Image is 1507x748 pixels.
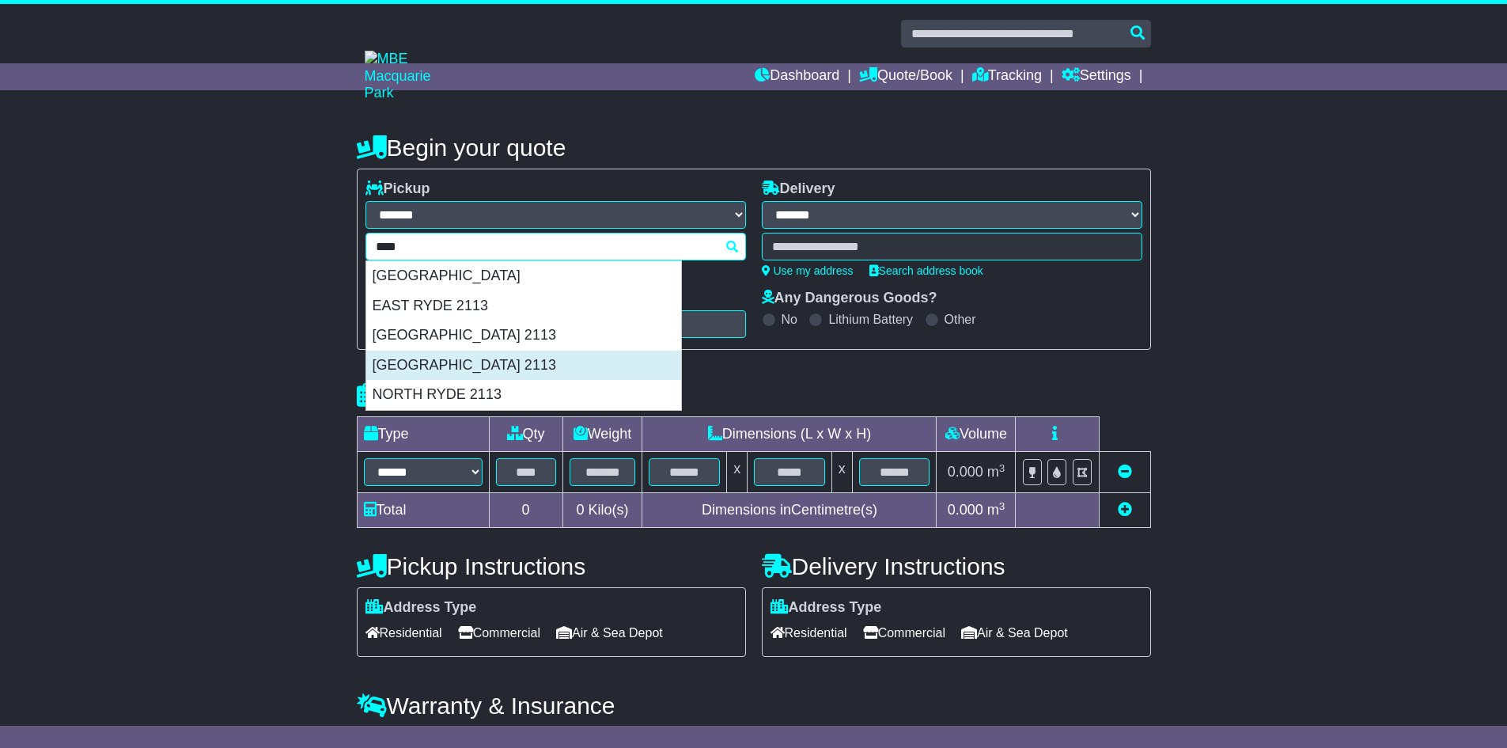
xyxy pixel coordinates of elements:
[1118,464,1132,480] a: Remove this item
[576,502,584,518] span: 0
[357,553,746,579] h4: Pickup Instructions
[489,493,562,528] td: 0
[945,312,976,327] label: Other
[489,417,562,452] td: Qty
[366,321,681,351] div: [GEOGRAPHIC_DATA] 2113
[458,621,540,645] span: Commercial
[365,233,746,260] typeahead: Please provide city
[1118,502,1132,518] a: Add new item
[771,599,882,617] label: Address Type
[972,63,1042,90] a: Tracking
[782,312,797,327] label: No
[357,417,489,452] td: Type
[366,380,681,410] div: NORTH RYDE 2113
[869,264,983,277] a: Search address book
[357,693,1151,719] h4: Warranty & Insurance
[828,312,913,327] label: Lithium Battery
[357,493,489,528] td: Total
[987,464,1005,480] span: m
[365,51,460,102] img: MBE Macquarie Park
[1062,63,1131,90] a: Settings
[365,599,477,617] label: Address Type
[357,135,1151,161] h4: Begin your quote
[562,417,642,452] td: Weight
[366,351,681,381] div: [GEOGRAPHIC_DATA] 2113
[831,452,852,493] td: x
[755,63,839,90] a: Dashboard
[762,180,835,198] label: Delivery
[948,502,983,518] span: 0.000
[366,261,681,291] div: [GEOGRAPHIC_DATA]
[365,621,442,645] span: Residential
[987,502,1005,518] span: m
[948,464,983,480] span: 0.000
[642,417,937,452] td: Dimensions (L x W x H)
[999,462,1005,474] sup: 3
[357,382,555,408] h4: Package details |
[365,180,430,198] label: Pickup
[642,493,937,528] td: Dimensions in Centimetre(s)
[366,291,681,321] div: EAST RYDE 2113
[562,493,642,528] td: Kilo(s)
[727,452,748,493] td: x
[999,500,1005,512] sup: 3
[762,264,854,277] a: Use my address
[762,553,1151,579] h4: Delivery Instructions
[762,290,937,307] label: Any Dangerous Goods?
[937,417,1016,452] td: Volume
[863,621,945,645] span: Commercial
[859,63,952,90] a: Quote/Book
[556,621,663,645] span: Air & Sea Depot
[961,621,1068,645] span: Air & Sea Depot
[771,621,847,645] span: Residential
